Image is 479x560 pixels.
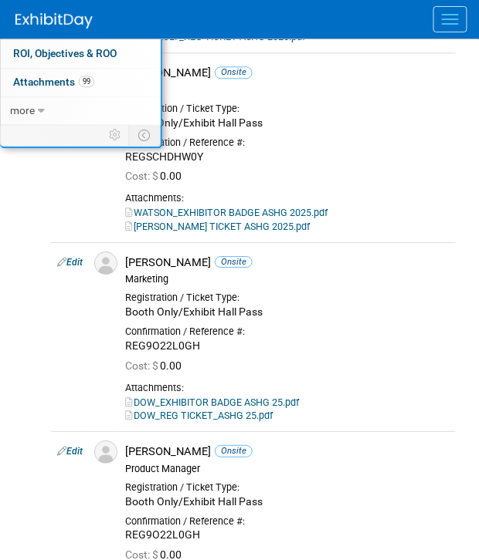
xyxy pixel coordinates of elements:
[10,104,35,116] span: more
[13,76,94,88] span: Attachments
[125,103,450,115] div: Registration / Ticket Type:
[125,255,450,270] div: [PERSON_NAME]
[125,326,450,338] div: Confirmation / Reference #:
[125,292,450,304] div: Registration / Ticket Type:
[125,305,450,319] div: Booth Only/Exhibit Hall Pass
[57,257,83,268] a: Edit
[1,69,161,96] a: Attachments99
[125,116,450,130] div: Booth Only/Exhibit Hall Pass
[125,339,450,353] div: REG9O22L0GH
[125,495,450,509] div: Booth Only/Exhibit Hall Pass
[215,445,253,457] span: Onsite
[129,125,161,145] td: Toggle Event Tabs
[125,192,450,204] div: Attachments:
[125,273,450,285] div: Marketing
[1,40,161,68] a: ROI, Objectives & ROO
[125,207,328,218] a: WATSON_EXHIBITOR BADGE ASHG 2025.pdf
[102,125,129,145] td: Personalize Event Tab Strip
[125,221,310,232] a: [PERSON_NAME] TICKET ASHG 2025.pdf
[79,76,94,87] span: 99
[125,170,160,182] span: Cost: $
[13,47,117,59] span: ROI, Objectives & ROO
[15,13,93,29] img: ExhibitDay
[94,251,117,275] img: Associate-Profile-5.png
[433,6,467,32] button: Menu
[125,463,450,475] div: Product Manager
[94,440,117,464] img: Associate-Profile-5.png
[57,446,83,457] a: Edit
[215,66,253,78] span: Onsite
[125,84,450,96] div: CEO
[125,515,450,528] div: Confirmation / Reference #:
[125,150,450,164] div: REGSCHDHW0Y
[125,528,450,542] div: REG9O22L0GH
[1,97,161,125] a: more
[215,256,253,268] span: Onsite
[125,410,273,421] a: DOW_REG TICKET_ASHG 25.pdf
[125,66,450,80] div: [PERSON_NAME]
[125,359,160,372] span: Cost: $
[125,444,450,459] div: [PERSON_NAME]
[125,359,188,372] span: 0.00
[125,382,450,394] div: Attachments:
[125,396,299,408] a: DOW_EXHIBITOR BADGE ASHG 25.pdf
[125,137,450,149] div: Confirmation / Reference #:
[125,481,450,494] div: Registration / Ticket Type:
[125,170,188,182] span: 0.00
